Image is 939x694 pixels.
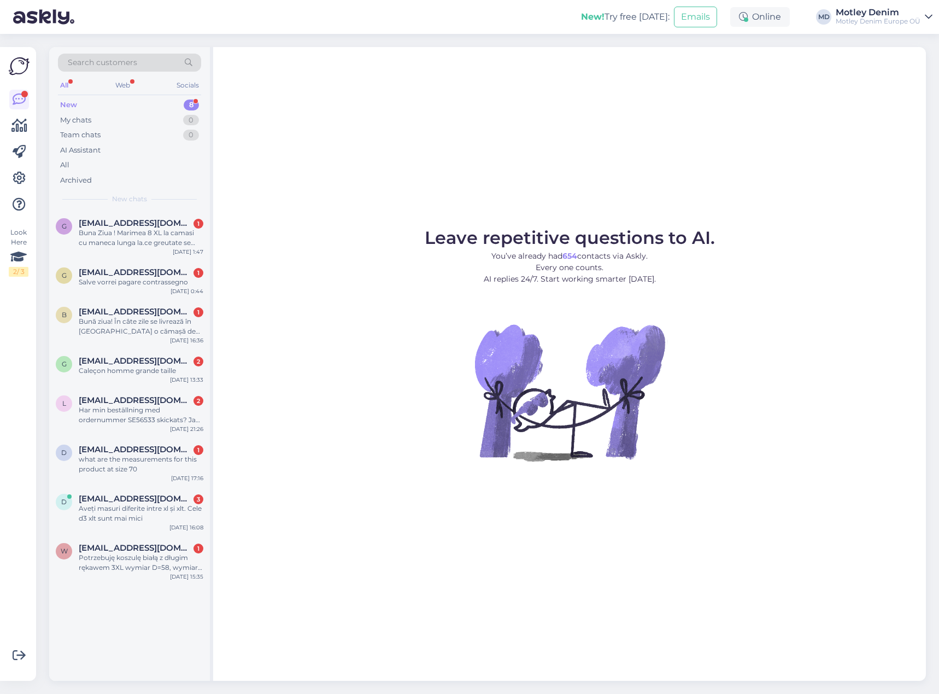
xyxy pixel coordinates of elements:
span: Search customers [68,57,137,68]
div: [DATE] 16:36 [170,336,203,345]
div: All [60,160,69,171]
div: Archived [60,175,92,186]
img: Askly Logo [9,56,30,77]
span: New chats [112,194,147,204]
span: d [61,498,67,506]
div: Potrzebuję koszulę białą z długim rękawem 3XL wymiar D=58, wymiar G=51. [79,553,203,573]
div: 2 / 3 [9,267,28,277]
div: New [60,100,77,110]
button: Emails [674,7,717,27]
div: Caleçon homme grande taille [79,366,203,376]
div: 0 [183,115,199,126]
div: [DATE] 16:08 [169,523,203,532]
div: 2 [193,357,203,366]
div: 0 [183,130,199,141]
span: d [61,448,67,457]
div: [DATE] 0:44 [171,287,203,295]
div: Team chats [60,130,101,141]
span: bondorpaula@gmail.com [79,307,192,317]
span: Gregoriperrucci@libero.it [79,267,192,277]
div: Try free [DATE]: [581,10,670,24]
div: Online [730,7,790,27]
b: 654 [562,251,577,261]
div: [DATE] 15:35 [170,573,203,581]
span: G [62,271,67,279]
span: b [62,311,67,319]
div: what are the measurements for this product at size 70 [79,454,203,474]
span: luddve_870@hotmail.com [79,395,192,405]
div: All [58,78,71,92]
div: Salve vorrei pagare contrassegno [79,277,203,287]
div: Web [113,78,132,92]
div: Bună ziua! În câte zile se livrează în [GEOGRAPHIC_DATA] o cămașă de bărbați ? [79,317,203,336]
div: Aveți masuri diferite intre xl și xlt. Cele d3 xlt sunt mai mici [79,504,203,523]
div: 2 [193,396,203,406]
span: w [61,547,68,555]
div: 1 [193,445,203,455]
p: You’ve already had contacts via Askly. Every one counts. AI replies 24/7. Start working smarter [... [425,250,715,285]
span: g [62,360,67,368]
img: No Chat active [471,294,668,491]
div: Look Here [9,228,28,277]
div: AI Assistant [60,145,101,156]
span: g.bourdet64@gmail.com [79,356,192,366]
div: 1 [193,307,203,317]
div: 8 [184,100,199,110]
div: 1 [193,219,203,229]
div: Buna Ziua ! Marimea 8 XL la camasi cu maneca lunga la.ce greutate se incadreaza?? [79,228,203,248]
div: [DATE] 21:26 [170,425,203,433]
div: 3 [193,494,203,504]
div: Motley Denim Europe OÜ [836,17,920,26]
div: My chats [60,115,91,126]
span: Leave repetitive questions to AI. [425,227,715,248]
div: [DATE] 13:33 [170,376,203,384]
b: New! [581,11,605,22]
span: druchidor@yahoo.com [79,445,192,454]
span: druchidor@yahoo.com [79,494,192,504]
div: 1 [193,544,203,553]
div: 1 [193,268,203,278]
span: Gosaadrian97@gmail.com [79,218,192,228]
div: Motley Denim [836,8,920,17]
div: [DATE] 17:16 [171,474,203,482]
span: G [62,222,67,230]
div: MD [816,9,831,25]
div: Har min beställning med ordernummer SE56533 skickats? Jag undrar eftersom jag inte har hört något... [79,405,203,425]
a: Motley DenimMotley Denim Europe OÜ [836,8,932,26]
div: Socials [174,78,201,92]
span: wprochowski@wp.pl [79,543,192,553]
span: l [62,399,66,407]
div: [DATE] 1:47 [173,248,203,256]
